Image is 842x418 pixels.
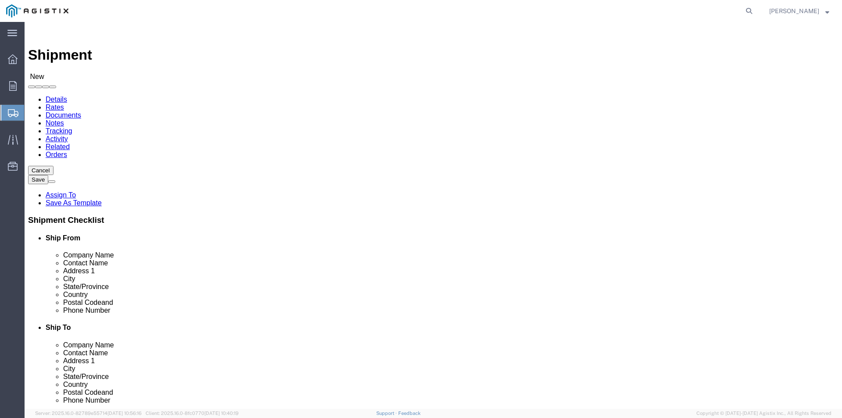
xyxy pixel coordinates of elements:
[769,6,819,16] span: Greg Gonzales
[398,411,421,416] a: Feedback
[376,411,398,416] a: Support
[696,410,831,417] span: Copyright © [DATE]-[DATE] Agistix Inc., All Rights Reserved
[35,411,142,416] span: Server: 2025.16.0-82789e55714
[25,22,842,409] iframe: FS Legacy Container
[6,4,68,18] img: logo
[146,411,239,416] span: Client: 2025.16.0-8fc0770
[769,6,830,16] button: [PERSON_NAME]
[107,411,142,416] span: [DATE] 10:56:16
[204,411,239,416] span: [DATE] 10:40:19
